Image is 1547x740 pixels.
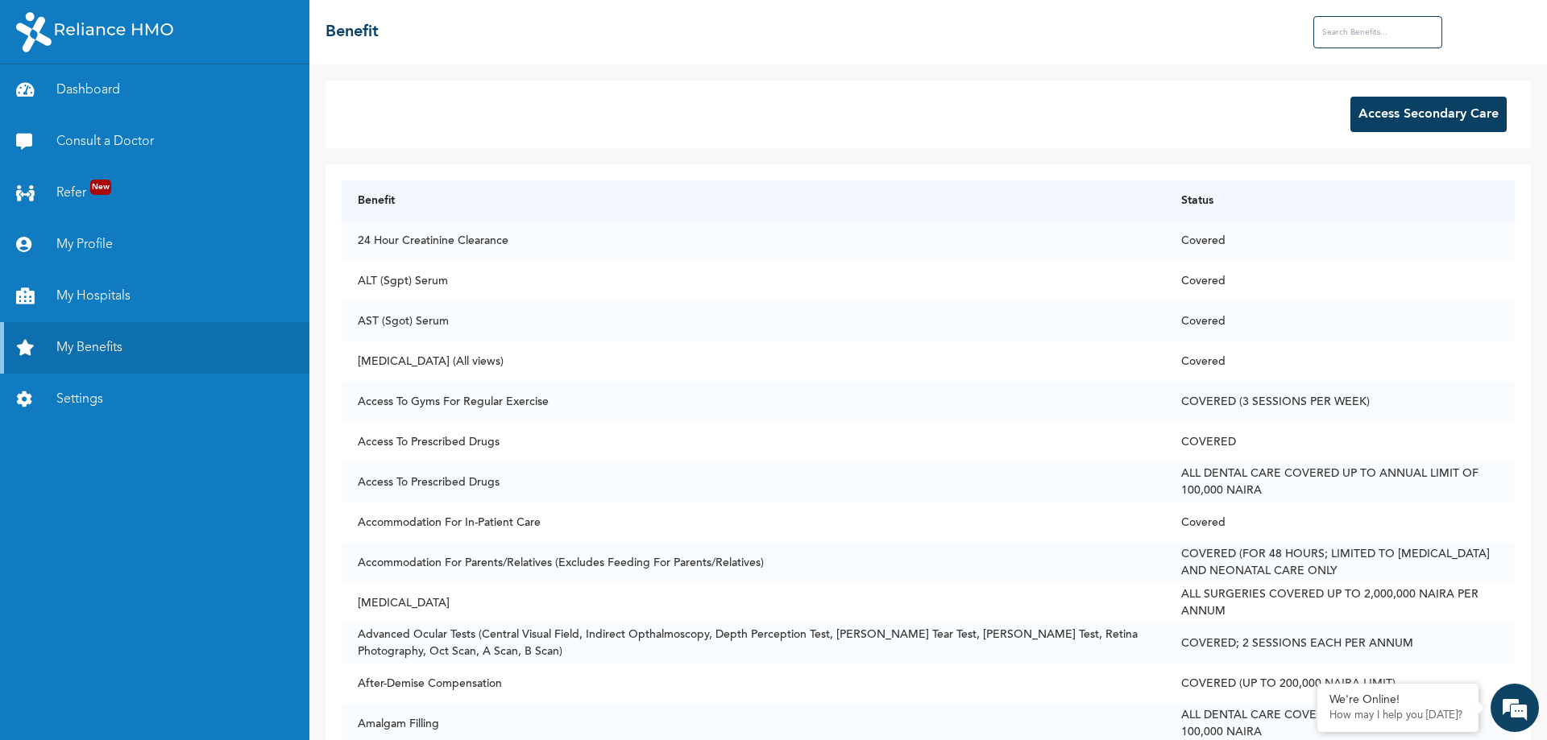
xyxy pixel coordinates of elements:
[1165,543,1515,583] td: COVERED (FOR 48 HOURS; LIMITED TO [MEDICAL_DATA] AND NEONATAL CARE ONLY
[342,382,1165,422] td: Access To Gyms For Regular Exercise
[16,12,173,52] img: RelianceHMO's Logo
[342,462,1165,502] td: Access To Prescribed Drugs
[342,301,1165,341] td: AST (Sgot) Serum
[342,583,1165,623] td: [MEDICAL_DATA]
[342,180,1165,221] th: Benefit
[342,664,1165,704] td: After-Demise Compensation
[342,422,1165,462] td: Access To Prescribed Drugs
[1165,502,1515,543] td: Covered
[326,20,379,44] h2: Benefit
[342,341,1165,382] td: [MEDICAL_DATA] (All views)
[1313,16,1442,48] input: Search Benefits...
[1165,261,1515,301] td: Covered
[1165,583,1515,623] td: ALL SURGERIES COVERED UP TO 2,000,000 NAIRA PER ANNUM
[342,502,1165,543] td: Accommodation For In-Patient Care
[342,623,1165,664] td: Advanced Ocular Tests (Central Visual Field, Indirect Opthalmoscopy, Depth Perception Test, [PERS...
[1165,301,1515,341] td: Covered
[342,543,1165,583] td: Accommodation For Parents/Relatives (Excludes Feeding For Parents/Relatives)
[342,261,1165,301] td: ALT (Sgpt) Serum
[90,180,111,195] span: New
[1165,221,1515,261] td: Covered
[1165,382,1515,422] td: COVERED (3 SESSIONS PER WEEK)
[342,221,1165,261] td: 24 Hour Creatinine Clearance
[1350,97,1507,132] button: Access Secondary Care
[1329,709,1466,722] p: How may I help you today?
[1165,422,1515,462] td: COVERED
[1165,664,1515,704] td: COVERED (UP TO 200,000 NAIRA LIMIT)
[1165,180,1515,221] th: Status
[1165,341,1515,382] td: Covered
[1329,693,1466,707] div: We're Online!
[1165,462,1515,502] td: ALL DENTAL CARE COVERED UP TO ANNUAL LIMIT OF 100,000 NAIRA
[1165,623,1515,664] td: COVERED; 2 SESSIONS EACH PER ANNUM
